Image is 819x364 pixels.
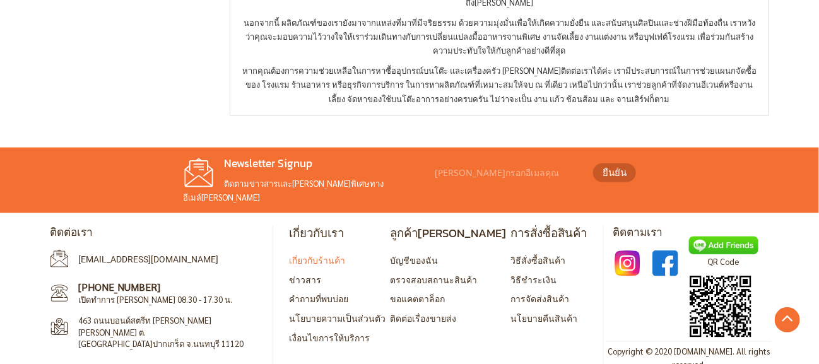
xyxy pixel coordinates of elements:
span: 463 ถนนบอนด์สตรีท [PERSON_NAME][PERSON_NAME] ต.[GEOGRAPHIC_DATA]ปากเกร็ด จ.นนทบุรี 11120 [78,315,249,349]
a: นโยบายคืนสินค้า [511,312,578,324]
h4: เกี่ยวกับเรา [289,226,386,240]
a: วิธีชำระเงิน [511,274,557,285]
h4: Newsletter Signup [183,157,429,171]
a: บัญชีของฉัน [391,254,439,266]
a: ขอแคตตาล็อก [391,293,445,304]
p: หากคุณต้องการความช่วยเหลือในการหาซื้ออุปกรณ์บนโต๊ะ และเครื่องครัว [PERSON_NAME]ติดต่อเราได้ค่ะ เร... [240,64,759,105]
a: ข่าวสาร [289,274,321,285]
a: เกี่ยวกับร้านค้า [289,254,345,266]
p: ติดตามข่าวสารและ[PERSON_NAME]พิเศษทางอีเมล์[PERSON_NAME] [183,177,429,204]
h4: ลูกค้า[PERSON_NAME] [391,226,507,240]
a: เงื่อนไขการให้บริการ [289,332,370,343]
a: คำถามที่พบบ่อย [289,293,348,304]
a: ตรวจสอบสถานะสินค้า [391,274,478,285]
h4: การสั่งซื้อสินค้า [511,226,587,240]
h4: ติดต่อเรา [50,226,263,240]
a: ติดต่อเรื่องขายส่ง [391,312,457,324]
span: เปิดทำการ [PERSON_NAME] 08.30 - 17.30 น. [78,294,232,305]
a: นโยบายความเป็นส่วนตัว [289,312,386,324]
h4: ติดตามเรา [613,226,769,240]
a: วิธีสั่งซื้อสินค้า [511,254,566,266]
a: [PHONE_NUMBER] [78,280,160,293]
span: ยืนยัน [603,165,627,180]
a: [EMAIL_ADDRESS][DOMAIN_NAME] [78,254,218,264]
button: ยืนยัน [593,163,636,182]
p: QR Code [689,255,758,269]
a: การจัดส่งสินค้า [511,293,570,304]
p: นอกจากนี้ ผลิตภัณฑ์ของเรายังมาจากแหล่งที่มาที่มีจริยธรรม ด้วยความมุ่งมั่นเพื่อให้เกิดความยั่งยืน ... [240,16,759,57]
a: Go to Top [775,307,800,332]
